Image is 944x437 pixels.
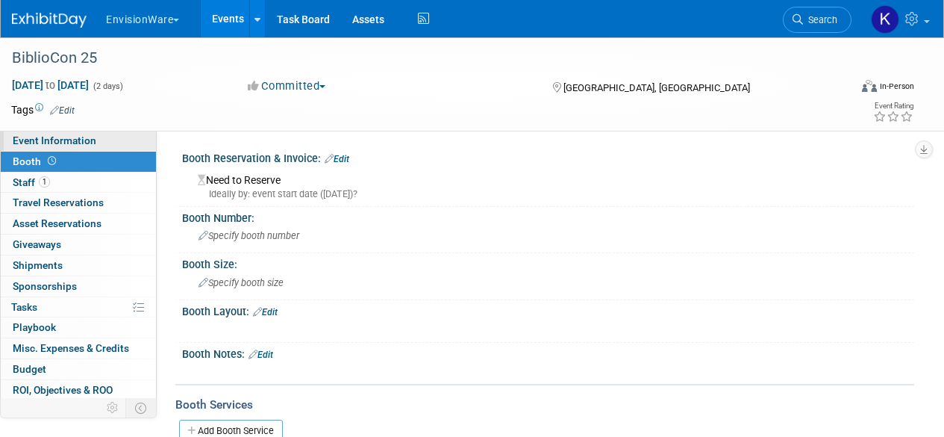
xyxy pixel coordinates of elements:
[325,154,349,164] a: Edit
[1,317,156,338] a: Playbook
[11,78,90,92] span: [DATE] [DATE]
[13,217,101,229] span: Asset Reservations
[182,343,914,362] div: Booth Notes:
[13,176,50,188] span: Staff
[126,398,157,418] td: Toggle Event Tabs
[1,214,156,234] a: Asset Reservations
[182,300,914,320] div: Booth Layout:
[803,14,837,25] span: Search
[1,152,156,172] a: Booth
[92,81,123,91] span: (2 days)
[1,297,156,317] a: Tasks
[862,80,877,92] img: Format-Inperson.png
[1,193,156,213] a: Travel Reservations
[13,363,46,375] span: Budget
[13,196,104,208] span: Travel Reservations
[871,5,899,34] img: Kathryn Spier-Miller
[11,301,37,313] span: Tasks
[13,134,96,146] span: Event Information
[39,176,50,187] span: 1
[182,147,914,167] div: Booth Reservation & Invoice:
[879,81,914,92] div: In-Person
[43,79,57,91] span: to
[1,276,156,297] a: Sponsorships
[199,230,299,241] span: Specify booth number
[248,350,273,360] a: Edit
[13,259,63,271] span: Shipments
[1,235,156,255] a: Giveaways
[13,342,129,354] span: Misc. Expenses & Credits
[783,7,851,33] a: Search
[50,105,75,116] a: Edit
[182,253,914,272] div: Booth Size:
[1,380,156,400] a: ROI, Objectives & ROO
[253,307,278,317] a: Edit
[198,187,903,201] div: Ideally by: event start date ([DATE])?
[182,207,914,226] div: Booth Number:
[12,13,87,28] img: ExhibitDay
[13,280,77,292] span: Sponsorships
[873,102,913,110] div: Event Rating
[1,173,156,193] a: Staff1
[1,338,156,359] a: Misc. Expenses & Credits
[782,78,914,100] div: Event Format
[100,398,126,418] td: Personalize Event Tab Strip
[45,155,59,167] span: Booth not reserved yet
[13,321,56,333] span: Playbook
[13,238,61,250] span: Giveaways
[1,131,156,151] a: Event Information
[175,397,914,413] div: Booth Services
[199,277,284,288] span: Specify booth size
[11,102,75,117] td: Tags
[193,169,903,201] div: Need to Reserve
[1,359,156,379] a: Budget
[13,155,59,167] span: Booth
[13,384,113,396] span: ROI, Objectives & ROO
[7,45,837,72] div: BiblioCon 25
[563,82,750,93] span: [GEOGRAPHIC_DATA], [GEOGRAPHIC_DATA]
[243,78,331,94] button: Committed
[1,255,156,276] a: Shipments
